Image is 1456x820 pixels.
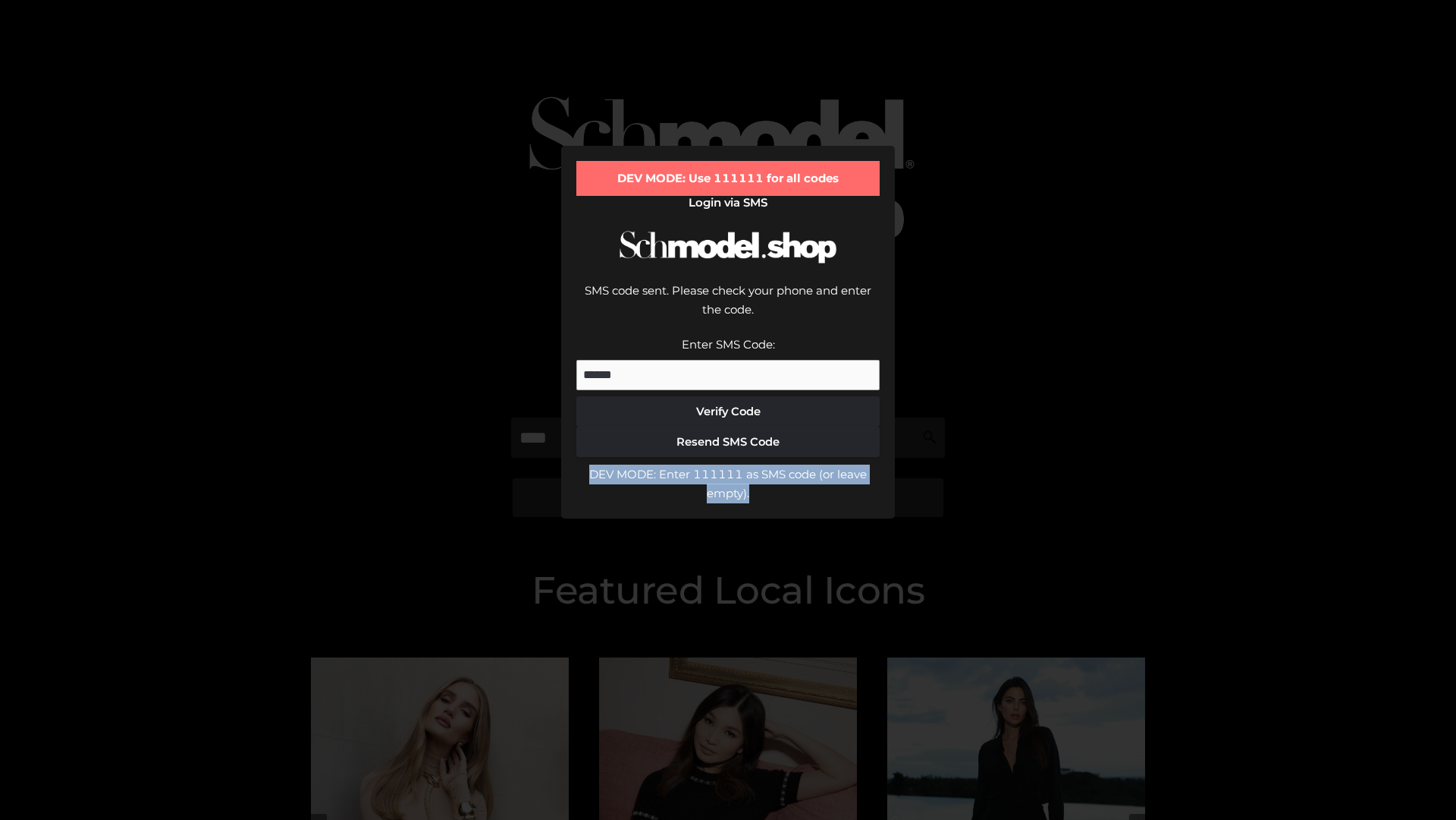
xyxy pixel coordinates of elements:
div: DEV MODE: Use 111111 for all codes [576,161,880,196]
button: Resend SMS Code [576,427,880,457]
div: DEV MODE: Enter 111111 as SMS code (or leave empty). [576,465,880,503]
div: SMS code sent. Please check your phone and enter the code. [576,281,880,335]
img: Schmodel Logo [614,217,842,277]
label: Enter SMS Code: [682,337,775,352]
h2: Login via SMS [576,196,880,210]
button: Verify Code [576,396,880,427]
